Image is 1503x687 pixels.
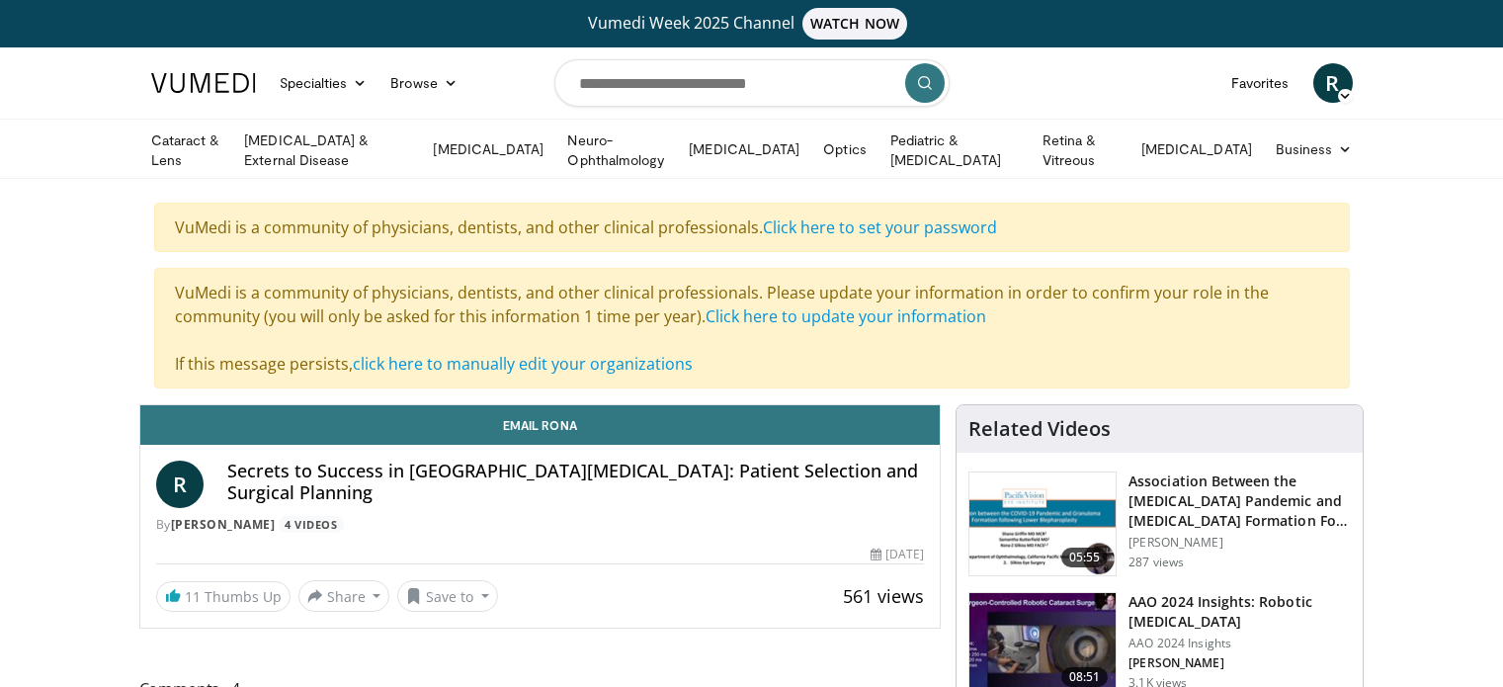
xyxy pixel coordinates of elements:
[706,305,986,327] a: Click here to update your information
[802,8,907,40] span: WATCH NOW
[154,8,1350,40] a: Vumedi Week 2025 ChannelWATCH NOW
[171,516,276,533] a: [PERSON_NAME]
[1061,548,1109,567] span: 05:55
[154,203,1350,252] div: VuMedi is a community of physicians, dentists, and other clinical professionals.
[969,472,1116,575] img: 9210ee52-1994-4897-be50-8d645210b51c.png.150x105_q85_crop-smart_upscale.png
[843,584,924,608] span: 561 views
[156,581,291,612] a: 11 Thumbs Up
[1128,535,1351,551] p: [PERSON_NAME]
[156,461,204,508] a: R
[140,405,941,445] a: Email Rona
[156,516,925,534] div: By
[151,73,256,93] img: VuMedi Logo
[677,129,811,169] a: [MEDICAL_DATA]
[1128,555,1184,570] p: 287 views
[1264,129,1365,169] a: Business
[968,417,1111,441] h4: Related Videos
[154,268,1350,388] div: VuMedi is a community of physicians, dentists, and other clinical professionals. Please update yo...
[1219,63,1301,103] a: Favorites
[185,587,201,606] span: 11
[421,129,555,169] a: [MEDICAL_DATA]
[232,130,421,170] a: [MEDICAL_DATA] & External Disease
[353,353,693,375] a: click here to manually edit your organizations
[968,472,1351,576] a: 05:55 Association Between the [MEDICAL_DATA] Pandemic and [MEDICAL_DATA] Formation Fo… [PERSON_NA...
[555,130,677,170] a: Neuro-Ophthalmology
[871,546,924,563] div: [DATE]
[878,130,1031,170] a: Pediatric & [MEDICAL_DATA]
[378,63,469,103] a: Browse
[554,59,950,107] input: Search topics, interventions
[1031,130,1129,170] a: Retina & Vitreous
[1128,472,1351,531] h3: Association Between the [MEDICAL_DATA] Pandemic and [MEDICAL_DATA] Formation Fo…
[139,130,233,170] a: Cataract & Lens
[279,516,344,533] a: 4 Videos
[1128,655,1351,671] p: [PERSON_NAME]
[268,63,379,103] a: Specialties
[1061,667,1109,687] span: 08:51
[397,580,498,612] button: Save to
[763,216,997,238] a: Click here to set your password
[1128,592,1351,632] h3: AAO 2024 Insights: Robotic [MEDICAL_DATA]
[1129,129,1264,169] a: [MEDICAL_DATA]
[1313,63,1353,103] a: R
[298,580,390,612] button: Share
[811,129,877,169] a: Optics
[227,461,925,503] h4: Secrets to Success in [GEOGRAPHIC_DATA][MEDICAL_DATA]: Patient Selection and Surgical Planning
[1128,636,1351,651] p: AAO 2024 Insights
